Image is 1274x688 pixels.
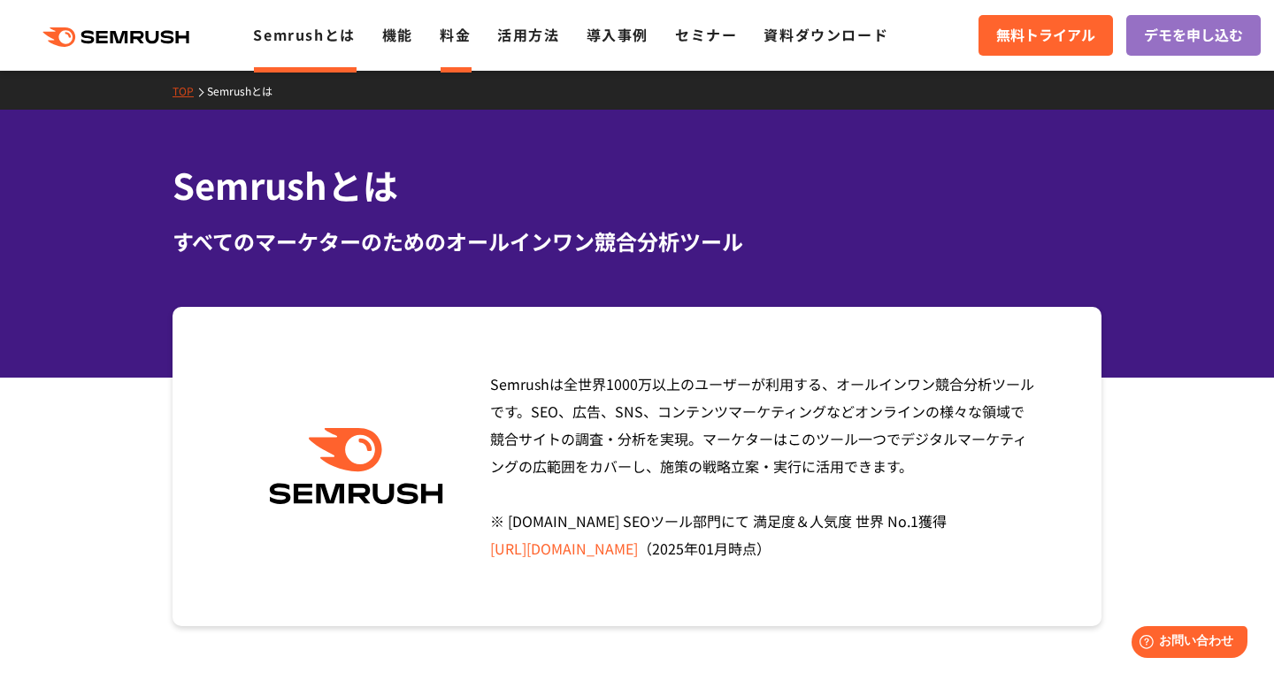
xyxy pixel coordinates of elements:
[497,24,559,45] a: 活用方法
[253,24,355,45] a: Semrushとは
[1126,15,1261,56] a: デモを申し込む
[1117,619,1255,669] iframe: Help widget launcher
[173,226,1101,257] div: すべてのマーケターのためのオールインワン競合分析ツール
[996,24,1095,47] span: 無料トライアル
[764,24,888,45] a: 資料ダウンロード
[260,428,452,505] img: Semrush
[382,24,413,45] a: 機能
[173,83,207,98] a: TOP
[173,159,1101,211] h1: Semrushとは
[979,15,1113,56] a: 無料トライアル
[440,24,471,45] a: 料金
[490,538,638,559] a: [URL][DOMAIN_NAME]
[587,24,649,45] a: 導入事例
[490,373,1034,559] span: Semrushは全世界1000万以上のユーザーが利用する、オールインワン競合分析ツールです。SEO、広告、SNS、コンテンツマーケティングなどオンラインの様々な領域で競合サイトの調査・分析を実現...
[1144,24,1243,47] span: デモを申し込む
[207,83,286,98] a: Semrushとは
[675,24,737,45] a: セミナー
